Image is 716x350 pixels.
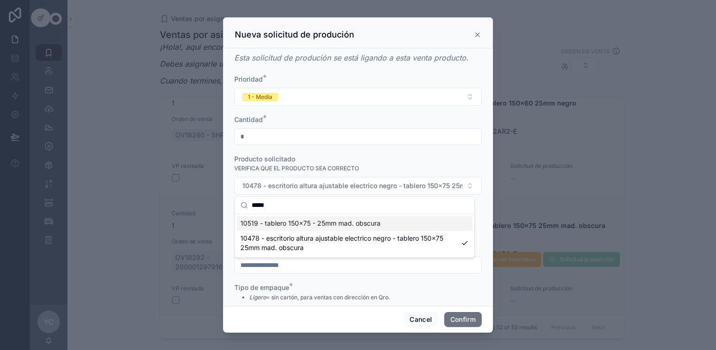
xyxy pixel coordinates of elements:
[234,115,263,123] span: Cantidad
[242,181,462,190] span: 10478 - escritorio altura ajustable electrico negro - tablero 150x75 25mm mad. obscura
[234,75,263,83] span: Prioridad
[234,53,469,62] em: Esta solicitud de produción se está ligando a esta venta producto.
[403,312,438,327] button: Cancel
[249,294,266,301] em: Ligero
[248,93,272,101] div: 1 - Media
[235,214,474,257] div: Suggestions
[234,88,482,106] button: Select Button
[234,283,289,291] span: Tipo de empaque
[234,177,482,195] button: Select Button
[240,219,380,228] span: 10519 - tablero 150x75 - 25mm mad. obscura
[234,165,359,172] span: VERIFICA QUE EL PRODUCTO SEA CORRECTO
[240,234,457,252] span: 10478 - escritorio altura ajustable electrico negro - tablero 150x75 25mm mad. obscura
[234,155,295,163] span: Producto solicitado
[444,312,482,327] button: Confirm
[249,293,390,302] p: = sin cartón, para ventas con dirección en Qro.
[235,29,354,40] h3: Nueva solicitud de produción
